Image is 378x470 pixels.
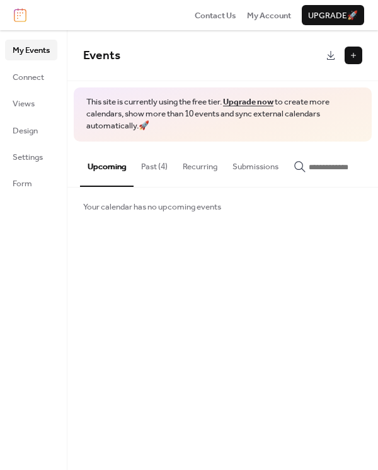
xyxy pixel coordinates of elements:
span: Contact Us [195,9,236,22]
span: Settings [13,151,43,164]
img: logo [14,8,26,22]
a: Settings [5,147,57,167]
a: My Events [5,40,57,60]
button: Upcoming [80,142,134,187]
a: Form [5,173,57,193]
button: Past (4) [134,142,175,186]
span: Form [13,177,32,190]
span: Upgrade 🚀 [308,9,358,22]
a: Design [5,120,57,140]
span: My Events [13,44,50,57]
span: Your calendar has no upcoming events [83,201,221,213]
span: Design [13,125,38,137]
a: Contact Us [195,9,236,21]
a: Views [5,93,57,113]
span: My Account [247,9,291,22]
button: Upgrade🚀 [302,5,364,25]
button: Recurring [175,142,225,186]
span: This site is currently using the free tier. to create more calendars, show more than 10 events an... [86,96,359,132]
span: Connect [13,71,44,84]
span: Events [83,44,120,67]
span: Views [13,98,35,110]
a: My Account [247,9,291,21]
a: Upgrade now [223,94,273,110]
button: Submissions [225,142,286,186]
a: Connect [5,67,57,87]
